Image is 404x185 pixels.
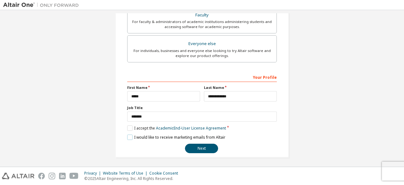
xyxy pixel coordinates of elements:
label: Job Title [127,105,277,110]
img: linkedin.svg [59,173,66,179]
img: facebook.svg [38,173,45,179]
p: © 2025 Altair Engineering, Inc. All Rights Reserved. [84,176,182,181]
div: For individuals, businesses and everyone else looking to try Altair software and explore our prod... [131,48,273,58]
button: Next [185,144,218,153]
div: Your Profile [127,72,277,82]
label: Last Name [204,85,277,90]
div: Cookie Consent [149,171,182,176]
label: I accept the [127,125,226,131]
img: youtube.svg [69,173,79,179]
div: Faculty [131,11,273,20]
div: For faculty & administrators of academic institutions administering students and accessing softwa... [131,19,273,29]
a: Academic End-User License Agreement [156,125,226,131]
div: Website Terms of Use [103,171,149,176]
img: instagram.svg [49,173,55,179]
img: Altair One [3,2,82,8]
div: Privacy [84,171,103,176]
div: Everyone else [131,39,273,48]
label: I would like to receive marketing emails from Altair [127,135,225,140]
label: First Name [127,85,200,90]
img: altair_logo.svg [2,173,34,179]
